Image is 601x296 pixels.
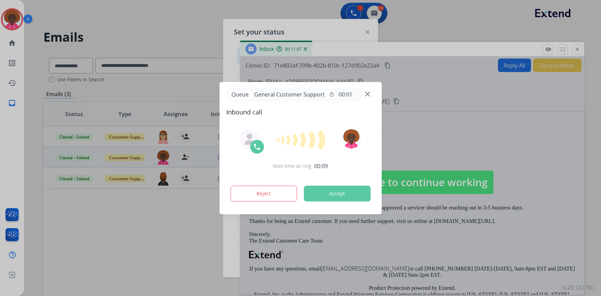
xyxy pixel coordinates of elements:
[342,129,361,149] img: avatar
[229,90,251,99] p: Queue
[365,91,370,96] img: close-button
[563,284,594,292] p: 0.20.1027RC
[251,90,328,99] span: General Customer Support
[314,162,328,170] span: 00:09
[329,92,334,97] mat-icon: timer
[304,186,371,202] button: Accept
[253,143,261,151] img: call-icon
[230,186,297,202] button: Reject
[226,107,375,117] span: Inbound call
[339,90,352,99] span: 00:01
[244,134,255,145] img: agent-avatar
[273,163,313,170] span: Wait time at ring:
